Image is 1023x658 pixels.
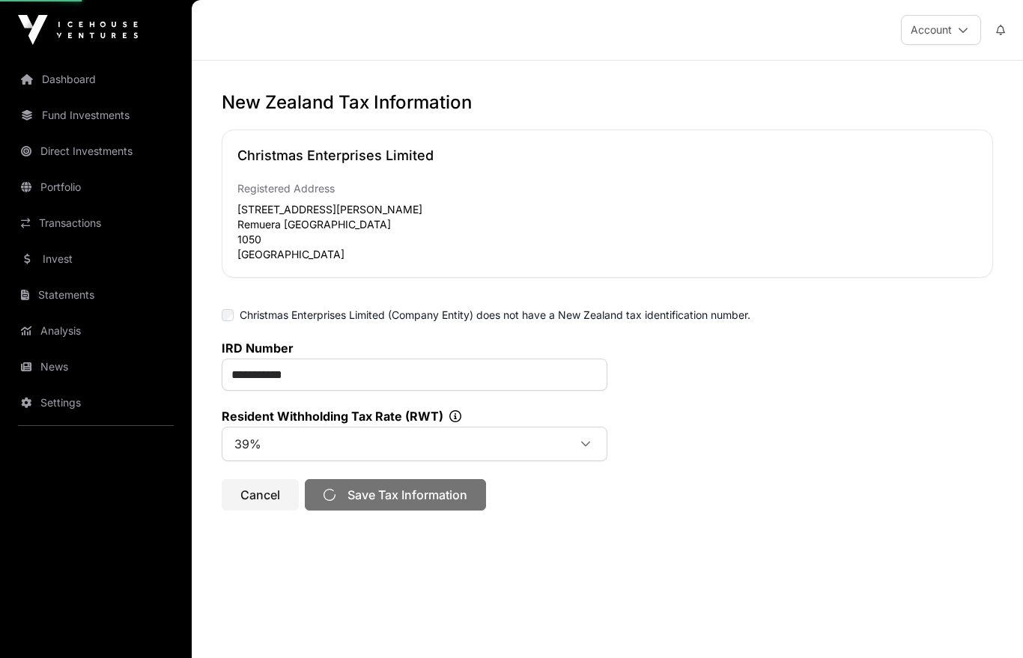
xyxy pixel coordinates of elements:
[12,99,180,132] a: Fund Investments
[222,91,993,115] h2: New Zealand Tax Information
[222,494,299,509] a: Cancel
[18,15,138,45] img: Icehouse Ventures Logo
[237,217,604,232] p: Remuera [GEOGRAPHIC_DATA]
[237,182,335,195] span: Registered Address
[240,308,750,323] label: Christmas Enterprises Limited (Company Entity) does not have a New Zealand tax identification num...
[12,207,180,240] a: Transactions
[222,479,299,511] button: Cancel
[948,586,1023,658] iframe: Chat Widget
[237,202,604,217] p: [STREET_ADDRESS][PERSON_NAME]
[222,409,607,424] label: Resident Withholding Tax Rate (RWT)
[240,486,280,504] span: Cancel
[901,15,981,45] button: Account
[225,430,568,457] span: 39%
[12,278,180,311] a: Statements
[237,247,604,262] p: [GEOGRAPHIC_DATA]
[12,135,180,168] a: Direct Investments
[237,232,604,247] p: 1050
[12,350,180,383] a: News
[222,341,607,356] label: IRD Number
[12,314,180,347] a: Analysis
[237,145,977,166] h2: Christmas Enterprises Limited
[12,386,180,419] a: Settings
[12,171,180,204] a: Portfolio
[12,63,180,96] a: Dashboard
[12,243,180,275] a: Invest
